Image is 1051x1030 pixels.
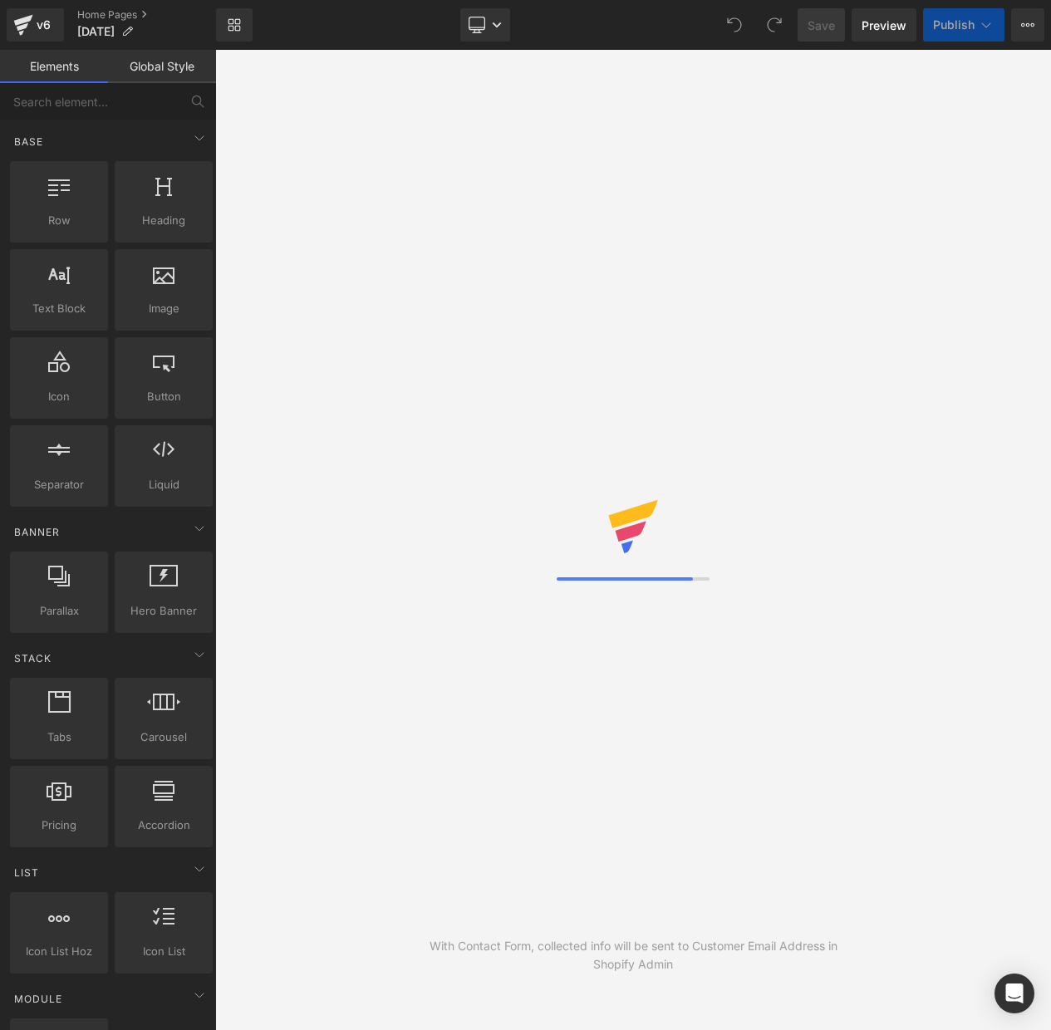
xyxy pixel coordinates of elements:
[758,8,791,42] button: Redo
[120,943,208,960] span: Icon List
[12,650,53,666] span: Stack
[77,25,115,38] span: [DATE]
[718,8,751,42] button: Undo
[15,300,103,317] span: Text Block
[120,300,208,317] span: Image
[120,388,208,405] span: Button
[15,476,103,493] span: Separator
[15,817,103,834] span: Pricing
[923,8,1004,42] button: Publish
[1011,8,1044,42] button: More
[12,865,41,880] span: List
[15,212,103,229] span: Row
[12,524,61,540] span: Banner
[852,8,916,42] a: Preview
[15,943,103,960] span: Icon List Hoz
[216,8,253,42] a: New Library
[108,50,216,83] a: Global Style
[425,937,842,974] div: With Contact Form, collected info will be sent to Customer Email Address in Shopify Admin
[808,17,835,34] span: Save
[77,8,216,22] a: Home Pages
[120,817,208,834] span: Accordion
[33,14,54,36] div: v6
[120,728,208,746] span: Carousel
[120,602,208,620] span: Hero Banner
[995,974,1034,1013] div: Open Intercom Messenger
[120,476,208,493] span: Liquid
[15,602,103,620] span: Parallax
[15,728,103,746] span: Tabs
[15,388,103,405] span: Icon
[120,212,208,229] span: Heading
[12,991,64,1007] span: Module
[12,134,45,150] span: Base
[933,18,975,32] span: Publish
[7,8,64,42] a: v6
[862,17,906,34] span: Preview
